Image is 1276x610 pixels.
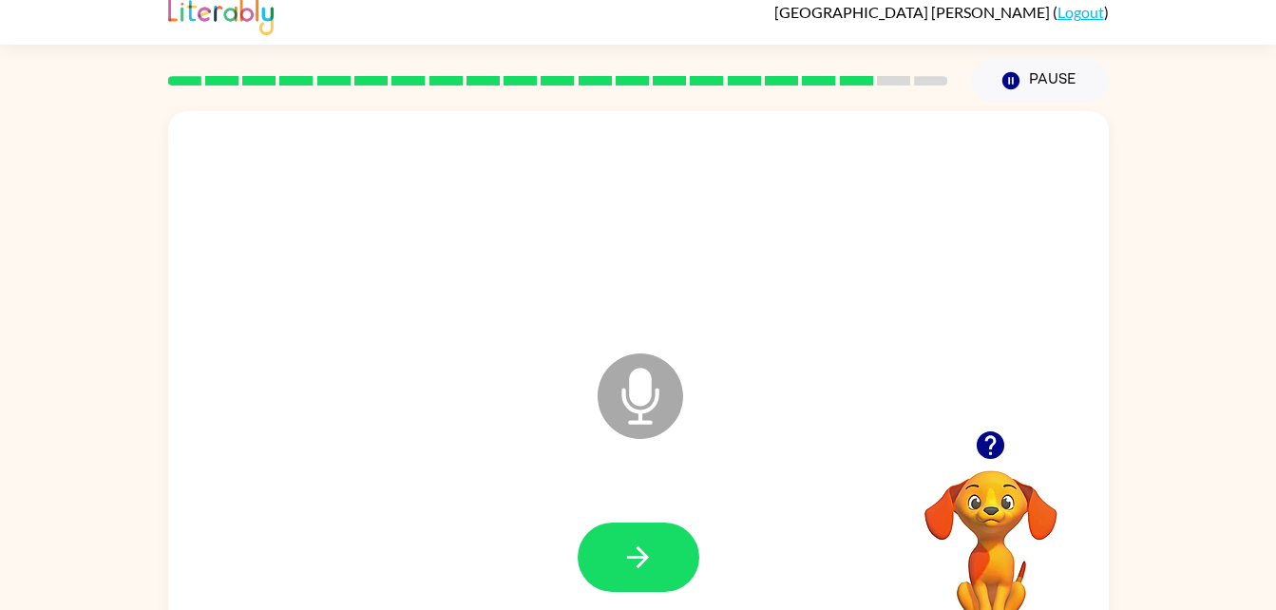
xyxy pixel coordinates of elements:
span: [GEOGRAPHIC_DATA] [PERSON_NAME] [774,3,1053,21]
a: Logout [1057,3,1104,21]
div: ( ) [774,3,1109,21]
button: Pause [971,59,1109,103]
